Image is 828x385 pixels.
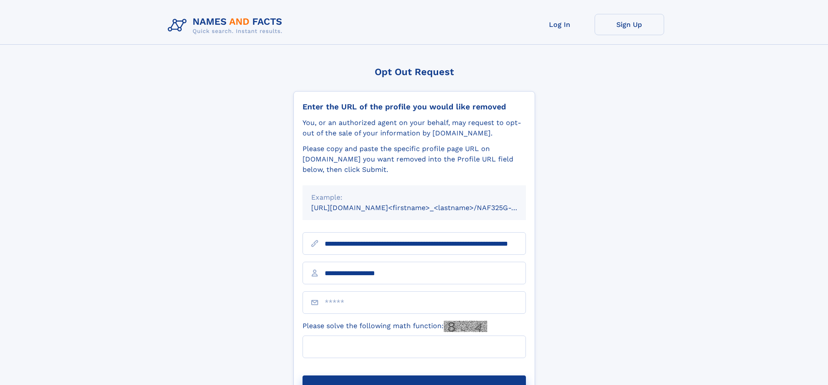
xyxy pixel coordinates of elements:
[303,144,526,175] div: Please copy and paste the specific profile page URL on [DOMAIN_NAME] you want removed into the Pr...
[303,102,526,112] div: Enter the URL of the profile you would like removed
[311,204,542,212] small: [URL][DOMAIN_NAME]<firstname>_<lastname>/NAF325G-xxxxxxxx
[303,118,526,138] div: You, or an authorized agent on your behalf, may request to opt-out of the sale of your informatio...
[525,14,595,35] a: Log In
[311,192,517,203] div: Example:
[595,14,664,35] a: Sign Up
[164,14,289,37] img: Logo Names and Facts
[293,66,535,77] div: Opt Out Request
[303,321,487,332] label: Please solve the following math function:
